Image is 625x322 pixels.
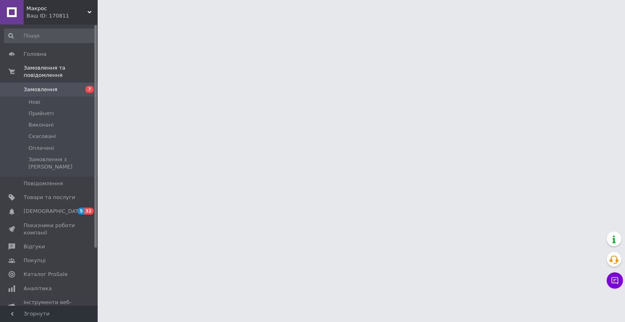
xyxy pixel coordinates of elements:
[84,208,94,215] span: 32
[28,145,54,152] span: Оплачені
[24,86,57,93] span: Замовлення
[24,64,98,79] span: Замовлення та повідомлення
[24,180,63,187] span: Повідомлення
[24,299,75,313] span: Інструменти веб-майстра та SEO
[24,50,46,58] span: Головна
[78,208,84,215] span: 5
[4,28,96,43] input: Пошук
[24,285,52,292] span: Аналітика
[28,156,95,171] span: Замовлення з [PERSON_NAME]
[24,271,68,278] span: Каталог ProSale
[24,222,75,237] span: Показники роботи компанії
[28,133,56,140] span: Скасовані
[28,121,54,129] span: Виконані
[28,99,40,106] span: Нові
[28,110,54,117] span: Прийняті
[24,257,46,264] span: Покупці
[24,243,45,250] span: Відгуки
[26,5,87,12] span: Макрос
[24,194,75,201] span: Товари та послуги
[26,12,98,20] div: Ваш ID: 170811
[85,86,94,93] span: 7
[24,208,84,215] span: [DEMOGRAPHIC_DATA]
[607,272,623,289] button: Чат з покупцем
